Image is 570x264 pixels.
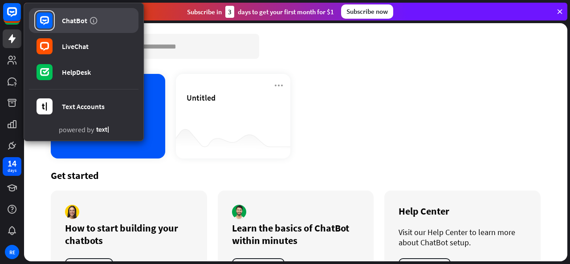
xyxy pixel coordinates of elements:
[8,167,16,174] div: days
[232,205,246,219] img: author
[399,227,526,248] div: Visit our Help Center to learn more about ChatBot setup.
[5,245,19,259] div: RE
[232,222,360,247] div: Learn the basics of ChatBot within minutes
[8,159,16,167] div: 14
[341,4,393,19] div: Subscribe now
[51,169,541,182] div: Get started
[65,222,193,247] div: How to start building your chatbots
[3,157,21,176] a: 14 days
[399,205,526,217] div: Help Center
[7,4,34,30] button: Open LiveChat chat widget
[187,93,216,103] span: Untitled
[225,6,234,18] div: 3
[187,6,334,18] div: Subscribe in days to get your first month for $1
[65,205,79,219] img: author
